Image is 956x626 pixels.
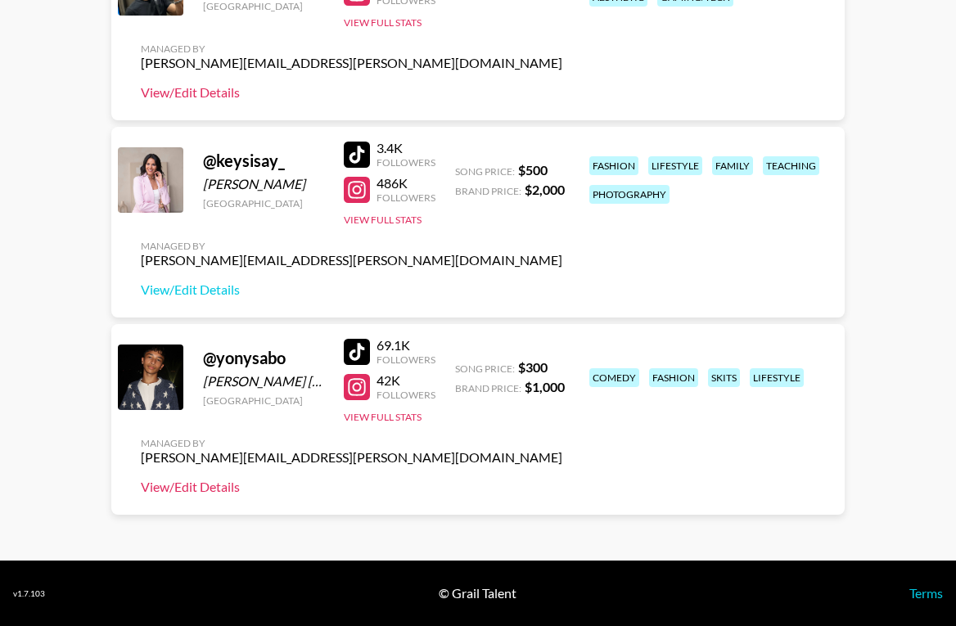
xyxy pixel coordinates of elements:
div: v 1.7.103 [13,588,45,599]
div: © Grail Talent [439,585,516,601]
div: [PERSON_NAME][EMAIL_ADDRESS][PERSON_NAME][DOMAIN_NAME] [141,55,562,71]
div: [PERSON_NAME][EMAIL_ADDRESS][PERSON_NAME][DOMAIN_NAME] [141,252,562,268]
button: View Full Stats [344,214,422,226]
div: fashion [589,156,638,175]
span: Brand Price: [455,185,521,197]
div: lifestyle [648,156,702,175]
div: Followers [377,156,435,169]
div: [GEOGRAPHIC_DATA] [203,394,324,407]
div: @ yonysabo [203,348,324,368]
div: [GEOGRAPHIC_DATA] [203,197,324,209]
div: skits [708,368,740,387]
div: photography [589,185,670,204]
div: comedy [589,368,639,387]
div: Followers [377,354,435,366]
div: family [712,156,753,175]
div: Followers [377,191,435,204]
div: 3.4K [377,140,435,156]
span: Brand Price: [455,382,521,394]
a: View/Edit Details [141,281,562,298]
span: Song Price: [455,363,515,375]
strong: $ 300 [518,359,548,375]
strong: $ 500 [518,162,548,178]
div: 42K [377,372,435,389]
div: Managed By [141,43,562,55]
button: View Full Stats [344,16,422,29]
div: [PERSON_NAME] [203,176,324,192]
div: Managed By [141,437,562,449]
div: Followers [377,389,435,401]
div: 486K [377,175,435,191]
a: View/Edit Details [141,84,562,101]
div: [PERSON_NAME] [PERSON_NAME] [203,373,324,390]
div: fashion [649,368,698,387]
div: teaching [763,156,819,175]
div: Managed By [141,240,562,252]
strong: $ 1,000 [525,379,565,394]
div: @ keysisay_ [203,151,324,171]
strong: $ 2,000 [525,182,565,197]
button: View Full Stats [344,411,422,423]
div: lifestyle [750,368,804,387]
a: Terms [909,585,943,601]
div: 69.1K [377,337,435,354]
span: Song Price: [455,165,515,178]
a: View/Edit Details [141,479,562,495]
div: [PERSON_NAME][EMAIL_ADDRESS][PERSON_NAME][DOMAIN_NAME] [141,449,562,466]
